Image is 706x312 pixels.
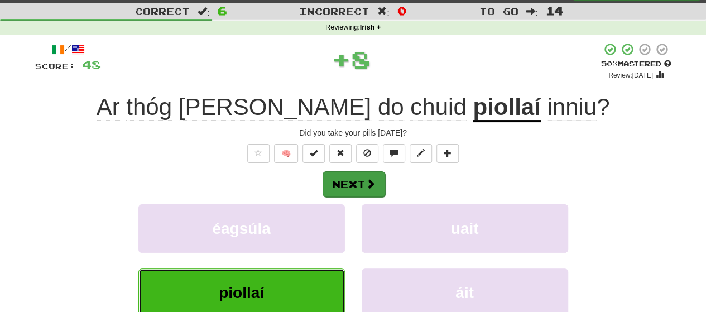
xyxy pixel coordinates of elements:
div: Mastered [601,59,671,69]
button: 🧠 [274,144,298,163]
span: 8 [351,45,371,73]
button: éagsúla [138,204,345,253]
button: Next [323,171,385,197]
span: piollaí [219,284,264,301]
span: : [377,7,390,16]
span: inniu [547,94,597,121]
span: : [526,7,538,16]
span: do [378,94,404,121]
span: To go [479,6,518,17]
button: Discuss sentence (alt+u) [383,144,405,163]
span: thóg [126,94,172,121]
span: [PERSON_NAME] [179,94,371,121]
u: piollaí [473,94,540,122]
button: Ignore sentence (alt+i) [356,144,378,163]
span: Score: [35,61,75,71]
span: uait [451,220,479,237]
button: Edit sentence (alt+d) [410,144,432,163]
span: 48 [82,57,101,71]
span: ? [541,94,610,120]
span: 6 [218,4,227,17]
button: Favorite sentence (alt+f) [247,144,270,163]
span: : [198,7,210,16]
button: Add to collection (alt+a) [436,144,459,163]
div: / [35,42,101,56]
span: áit [455,284,474,301]
span: Ar [97,94,120,121]
span: 50 % [601,59,618,68]
button: Set this sentence to 100% Mastered (alt+m) [302,144,325,163]
strong: Irish + [360,23,381,31]
span: 0 [397,4,407,17]
small: Review: [DATE] [608,71,653,79]
span: Correct [135,6,190,17]
button: uait [362,204,568,253]
span: Incorrect [299,6,369,17]
span: éagsúla [212,220,270,237]
button: Reset to 0% Mastered (alt+r) [329,144,352,163]
div: Did you take your pills [DATE]? [35,127,671,138]
span: + [332,42,351,76]
span: chuid [410,94,466,121]
span: 14 [546,4,564,17]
